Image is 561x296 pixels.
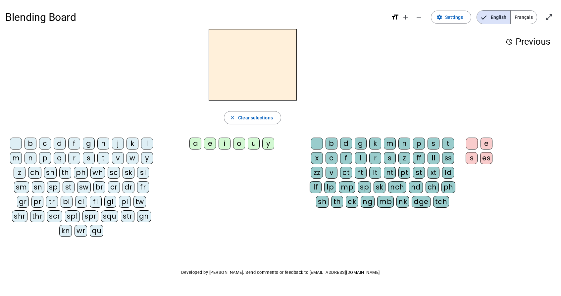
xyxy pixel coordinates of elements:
div: r [369,152,381,164]
div: ch [426,181,439,193]
mat-icon: settings [436,14,442,20]
div: sm [14,181,29,193]
mat-icon: format_size [391,13,399,21]
div: cr [108,181,120,193]
div: ld [442,167,454,179]
div: ss [442,152,454,164]
div: scr [47,210,62,222]
div: sw [77,181,91,193]
div: h [97,138,109,149]
div: ph [441,181,455,193]
div: r [68,152,80,164]
div: t [97,152,109,164]
div: sh [44,167,57,179]
div: m [10,152,22,164]
mat-icon: history [505,38,513,46]
div: d [340,138,352,149]
div: gn [137,210,151,222]
mat-button-toggle-group: Language selection [477,10,537,24]
div: c [326,152,337,164]
div: o [233,138,245,149]
div: ll [428,152,439,164]
div: g [355,138,367,149]
div: zz [311,167,323,179]
div: spr [82,210,98,222]
div: e [204,138,216,149]
div: bl [61,196,73,208]
div: sl [137,167,149,179]
div: nch [388,181,406,193]
div: e [481,138,492,149]
div: sn [32,181,44,193]
div: f [68,138,80,149]
div: l [355,152,367,164]
span: Settings [445,13,463,21]
div: g [83,138,95,149]
div: pt [398,167,410,179]
div: a [189,138,201,149]
div: sc [108,167,120,179]
div: ph [74,167,88,179]
div: fl [90,196,102,208]
div: d [54,138,66,149]
div: shr [12,210,27,222]
button: Clear selections [224,111,281,124]
div: x [311,152,323,164]
div: tw [133,196,146,208]
div: s [384,152,396,164]
div: lf [310,181,322,193]
span: Clear selections [238,114,273,122]
div: p [39,152,51,164]
div: lt [369,167,381,179]
div: tch [433,196,449,208]
div: dge [412,196,431,208]
div: y [262,138,274,149]
div: ff [413,152,425,164]
div: l [141,138,153,149]
div: st [413,167,425,179]
div: b [326,138,337,149]
div: str [121,210,134,222]
div: sh [316,196,329,208]
button: Enter full screen [542,11,556,24]
div: ch [28,167,41,179]
button: Decrease font size [412,11,426,24]
div: es [480,152,492,164]
button: Settings [431,11,471,24]
div: th [59,167,71,179]
div: s [83,152,95,164]
div: wr [75,225,87,237]
div: sp [358,181,371,193]
div: squ [101,210,119,222]
div: nk [396,196,409,208]
div: tr [46,196,58,208]
div: qu [90,225,103,237]
mat-icon: add [402,13,410,21]
div: pr [31,196,43,208]
div: mb [377,196,394,208]
button: Increase font size [399,11,412,24]
div: n [25,152,36,164]
div: gl [104,196,116,208]
span: Français [511,11,537,24]
div: pl [119,196,131,208]
div: wh [90,167,105,179]
div: br [93,181,105,193]
div: k [369,138,381,149]
div: st [63,181,75,193]
div: ck [346,196,358,208]
div: thr [30,210,45,222]
p: Developed by [PERSON_NAME]. Send comments or feedback to [EMAIL_ADDRESS][DOMAIN_NAME] [5,269,556,276]
div: cl [75,196,87,208]
div: gr [17,196,29,208]
div: nt [384,167,396,179]
div: sk [374,181,385,193]
div: k [127,138,138,149]
div: lp [324,181,336,193]
div: sp [47,181,60,193]
span: English [477,11,510,24]
div: xt [428,167,439,179]
mat-icon: close [229,115,235,121]
div: j [112,138,124,149]
div: b [25,138,36,149]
